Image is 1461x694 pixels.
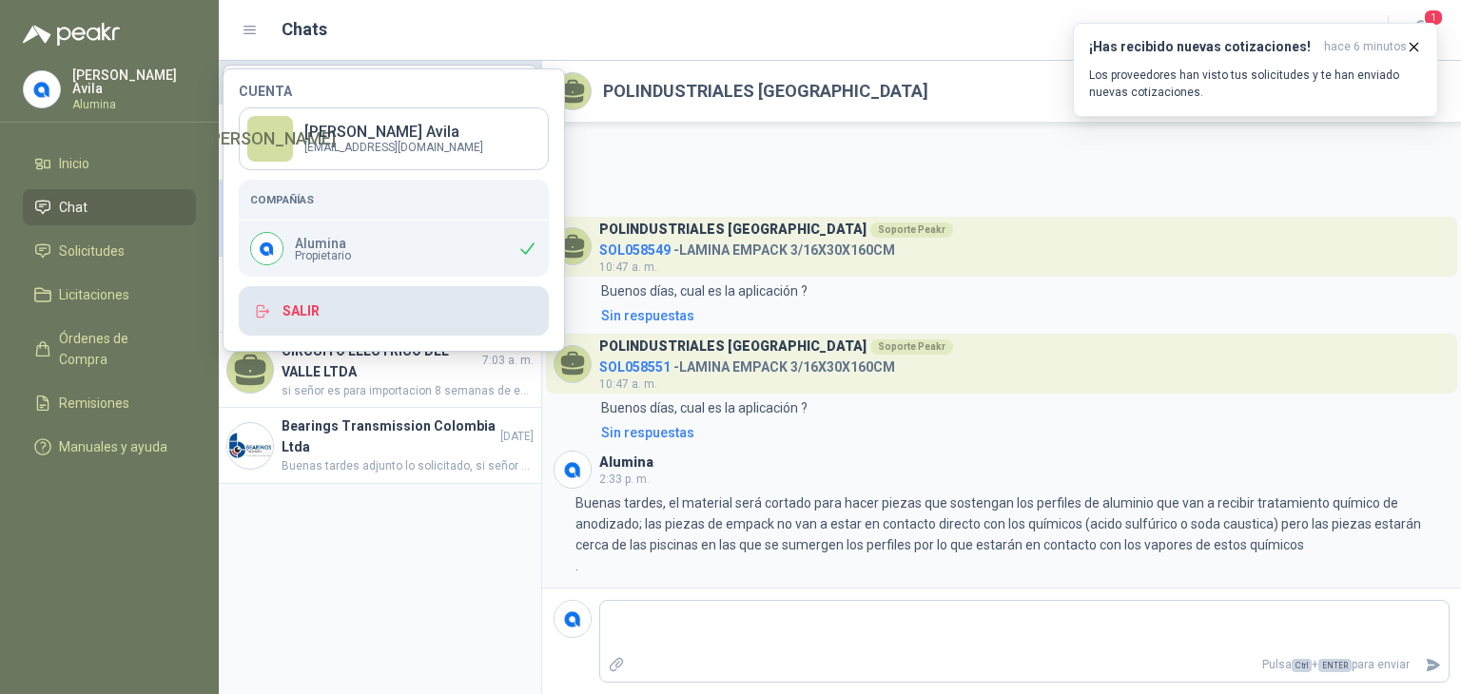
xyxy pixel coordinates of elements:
[601,397,808,418] p: Buenos días, cual es la aplicación ?
[597,422,1450,443] a: Sin respuestas
[23,277,196,313] a: Licitaciones
[23,189,196,225] a: Chat
[72,68,196,95] p: [PERSON_NAME] Avila
[23,385,196,421] a: Remisiones
[599,457,653,468] h3: Alumina
[601,305,694,326] div: Sin respuestas
[603,78,928,105] h2: POLINDUSTRIALES [GEOGRAPHIC_DATA]
[72,99,196,110] p: Alumina
[633,648,1418,682] p: Pulsa + para enviar
[599,238,953,256] h4: - LAMINA EMPACK 3/16X30X160CM
[601,280,808,301] p: Buenos días, cual es la aplicación ?
[239,107,549,170] a: [PERSON_NAME][PERSON_NAME] Avila[EMAIL_ADDRESS][DOMAIN_NAME]
[870,222,953,238] div: Soporte Peakr
[24,71,60,107] img: Company Logo
[59,153,89,174] span: Inicio
[59,436,167,457] span: Manuales y ayuda
[251,233,282,264] img: Company Logo
[282,16,327,43] h1: Chats
[599,359,671,375] span: SOL058551
[1404,13,1438,48] button: 1
[1089,67,1422,101] p: Los proveedores han visto tus solicitudes y te han enviado nuevas cotizaciones.
[239,221,549,277] div: Company LogoAluminaPropietario
[59,241,125,261] span: Solicitudes
[599,224,867,235] h3: POLINDUSTRIALES [GEOGRAPHIC_DATA]
[599,377,657,391] span: 10:47 a. m.
[59,393,129,414] span: Remisiones
[599,341,867,352] h3: POLINDUSTRIALES [GEOGRAPHIC_DATA]
[23,23,120,46] img: Logo peakr
[1423,9,1444,27] span: 1
[555,601,591,637] img: Company Logo
[304,142,483,153] p: [EMAIL_ADDRESS][DOMAIN_NAME]
[600,648,633,682] label: Adjuntar archivos
[219,333,541,409] a: CIRCUITO ELECTRICO DEL VALLE LTDA7:03 a. m.si señor es para importacion 8 semanas de entrega
[575,492,1450,576] p: Buenas tardes, el material será cortado para hacer piezas que sostengan los perfiles de aluminio ...
[597,305,1450,326] a: Sin respuestas
[23,233,196,269] a: Solicitudes
[601,422,694,443] div: Sin respuestas
[555,452,591,488] img: Company Logo
[1417,648,1449,682] button: Enviar
[59,284,129,305] span: Licitaciones
[250,191,537,208] h5: Compañías
[23,429,196,465] a: Manuales y ayuda
[247,116,293,162] div: [PERSON_NAME]
[1073,23,1438,117] button: ¡Has recibido nuevas cotizaciones!hace 6 minutos Los proveedores han visto tus solicitudes y te h...
[227,423,273,469] img: Company Logo
[23,320,196,377] a: Órdenes de Compra
[304,125,483,140] p: [PERSON_NAME] Avila
[599,260,657,274] span: 10:47 a. m.
[1292,659,1312,672] span: Ctrl
[599,242,671,258] span: SOL058549
[282,457,534,475] span: Buenas tardes adjunto lo solicitado, si señor si se asumen fletes Gracias por contar con nosotros.
[282,415,497,457] h4: Bearings Transmission Colombia Ltda
[482,352,534,370] span: 7:03 a. m.
[500,428,534,446] span: [DATE]
[1324,39,1407,55] span: hace 6 minutos
[295,250,351,261] span: Propietario
[239,85,549,98] h4: Cuenta
[282,382,534,400] span: si señor es para importacion 8 semanas de entrega
[599,472,650,486] span: 2:33 p. m.
[295,237,351,250] p: Alumina
[219,408,541,484] a: Company LogoBearings Transmission Colombia Ltda[DATE]Buenas tardes adjunto lo solicitado, si seño...
[23,145,196,182] a: Inicio
[239,286,549,336] button: Salir
[599,355,953,373] h4: - LAMINA EMPACK 3/16X30X160CM
[1089,39,1316,55] h3: ¡Has recibido nuevas cotizaciones!
[282,340,478,382] h4: CIRCUITO ELECTRICO DEL VALLE LTDA
[1318,659,1352,672] span: ENTER
[870,339,953,355] div: Soporte Peakr
[59,197,88,218] span: Chat
[59,328,178,370] span: Órdenes de Compra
